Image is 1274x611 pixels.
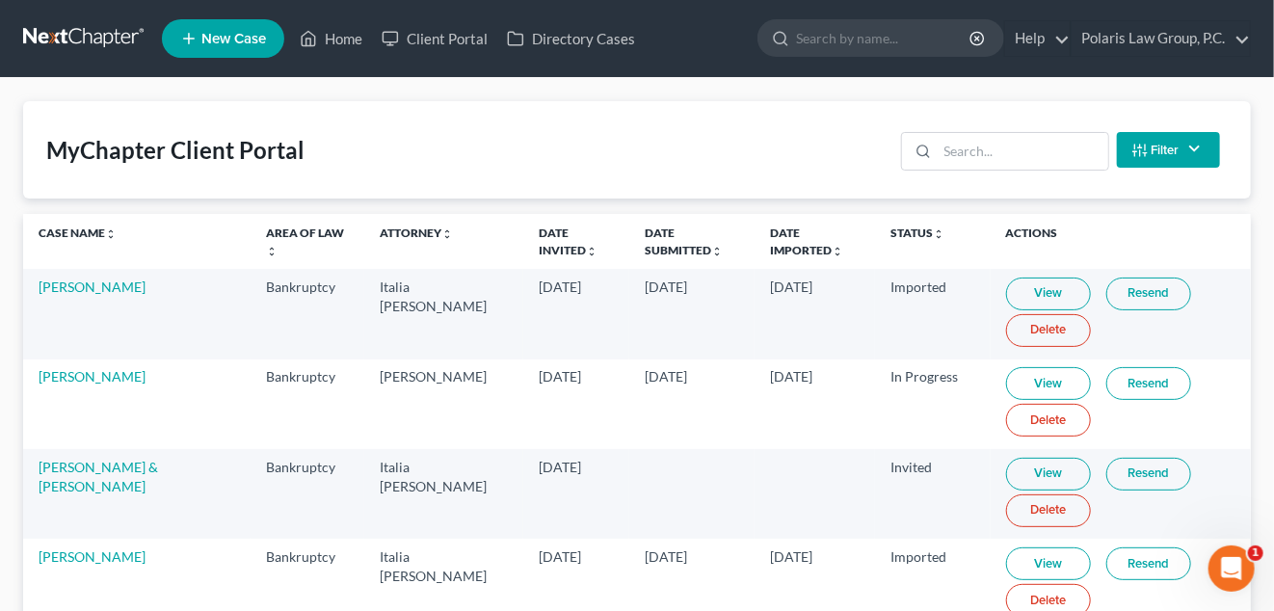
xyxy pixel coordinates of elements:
[290,21,372,56] a: Home
[201,32,266,46] span: New Case
[1208,545,1255,592] iframe: Intercom live chat
[1006,278,1091,310] a: View
[46,135,305,166] div: MyChapter Client Portal
[586,246,597,257] i: unfold_more
[39,548,146,565] a: [PERSON_NAME]
[1106,367,1191,400] a: Resend
[266,226,344,256] a: Area of Lawunfold_more
[832,246,843,257] i: unfold_more
[645,226,723,256] a: Date Submittedunfold_more
[938,133,1108,170] input: Search...
[770,279,812,295] span: [DATE]
[770,368,812,385] span: [DATE]
[875,449,991,539] td: Invited
[39,459,158,494] a: [PERSON_NAME] & [PERSON_NAME]
[539,279,581,295] span: [DATE]
[1006,367,1091,400] a: View
[645,548,687,565] span: [DATE]
[1248,545,1263,561] span: 1
[1006,314,1091,347] a: Delete
[372,21,497,56] a: Client Portal
[1006,494,1091,527] a: Delete
[539,548,581,565] span: [DATE]
[1106,278,1191,310] a: Resend
[770,548,812,565] span: [DATE]
[645,279,687,295] span: [DATE]
[251,449,364,539] td: Bankruptcy
[991,214,1251,269] th: Actions
[539,459,581,475] span: [DATE]
[796,20,972,56] input: Search by name...
[1106,547,1191,580] a: Resend
[364,269,523,359] td: Italia [PERSON_NAME]
[770,226,843,256] a: Date Importedunfold_more
[105,228,117,240] i: unfold_more
[266,246,278,257] i: unfold_more
[539,368,581,385] span: [DATE]
[380,226,453,240] a: Attorneyunfold_more
[39,279,146,295] a: [PERSON_NAME]
[1072,21,1250,56] a: Polaris Law Group, P.C.
[1006,458,1091,491] a: View
[1006,404,1091,437] a: Delete
[251,359,364,449] td: Bankruptcy
[441,228,453,240] i: unfold_more
[39,368,146,385] a: [PERSON_NAME]
[539,226,597,256] a: Date Invitedunfold_more
[364,359,523,449] td: [PERSON_NAME]
[39,226,117,240] a: Case Nameunfold_more
[364,449,523,539] td: Italia [PERSON_NAME]
[1005,21,1070,56] a: Help
[645,368,687,385] span: [DATE]
[711,246,723,257] i: unfold_more
[1106,458,1191,491] a: Resend
[890,226,944,240] a: Statusunfold_more
[251,269,364,359] td: Bankruptcy
[497,21,645,56] a: Directory Cases
[875,269,991,359] td: Imported
[1006,547,1091,580] a: View
[933,228,944,240] i: unfold_more
[1117,132,1220,168] button: Filter
[875,359,991,449] td: In Progress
